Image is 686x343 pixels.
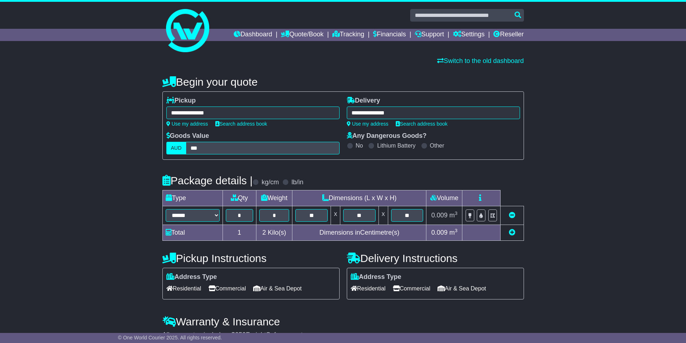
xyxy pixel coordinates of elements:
[223,190,256,206] td: Qty
[162,175,253,186] h4: Package details |
[347,132,427,140] label: Any Dangerous Goods?
[281,29,323,41] a: Quote/Book
[351,273,402,281] label: Address Type
[166,283,201,294] span: Residential
[162,76,524,88] h4: Begin your quote
[493,29,524,41] a: Reseller
[166,97,196,105] label: Pickup
[449,229,458,236] span: m
[438,283,486,294] span: Air & Sea Depot
[347,252,524,264] h4: Delivery Instructions
[449,212,458,219] span: m
[162,252,340,264] h4: Pickup Instructions
[426,190,462,206] td: Volume
[162,225,223,241] td: Total
[431,212,448,219] span: 0.009
[377,142,416,149] label: Lithium Battery
[162,331,524,339] div: All our quotes include a $ FreightSafe warranty.
[509,229,515,236] a: Add new item
[396,121,448,127] a: Search address book
[431,229,448,236] span: 0.009
[223,225,256,241] td: 1
[291,179,303,186] label: lb/in
[162,316,524,328] h4: Warranty & Insurance
[415,29,444,41] a: Support
[393,283,430,294] span: Commercial
[162,190,223,206] td: Type
[378,206,388,225] td: x
[166,121,208,127] a: Use my address
[166,142,187,154] label: AUD
[261,179,279,186] label: kg/cm
[256,225,292,241] td: Kilo(s)
[347,97,380,105] label: Delivery
[235,331,246,338] span: 250
[331,206,340,225] td: x
[292,190,426,206] td: Dimensions (L x W x H)
[455,211,458,216] sup: 3
[455,228,458,233] sup: 3
[166,132,209,140] label: Goods Value
[437,57,524,64] a: Switch to the old dashboard
[351,283,386,294] span: Residential
[209,283,246,294] span: Commercial
[356,142,363,149] label: No
[262,229,266,236] span: 2
[234,29,272,41] a: Dashboard
[118,335,222,340] span: © One World Courier 2025. All rights reserved.
[253,283,302,294] span: Air & Sea Depot
[215,121,267,127] a: Search address book
[166,273,217,281] label: Address Type
[509,212,515,219] a: Remove this item
[332,29,364,41] a: Tracking
[453,29,485,41] a: Settings
[373,29,406,41] a: Financials
[292,225,426,241] td: Dimensions in Centimetre(s)
[430,142,444,149] label: Other
[256,190,292,206] td: Weight
[347,121,389,127] a: Use my address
